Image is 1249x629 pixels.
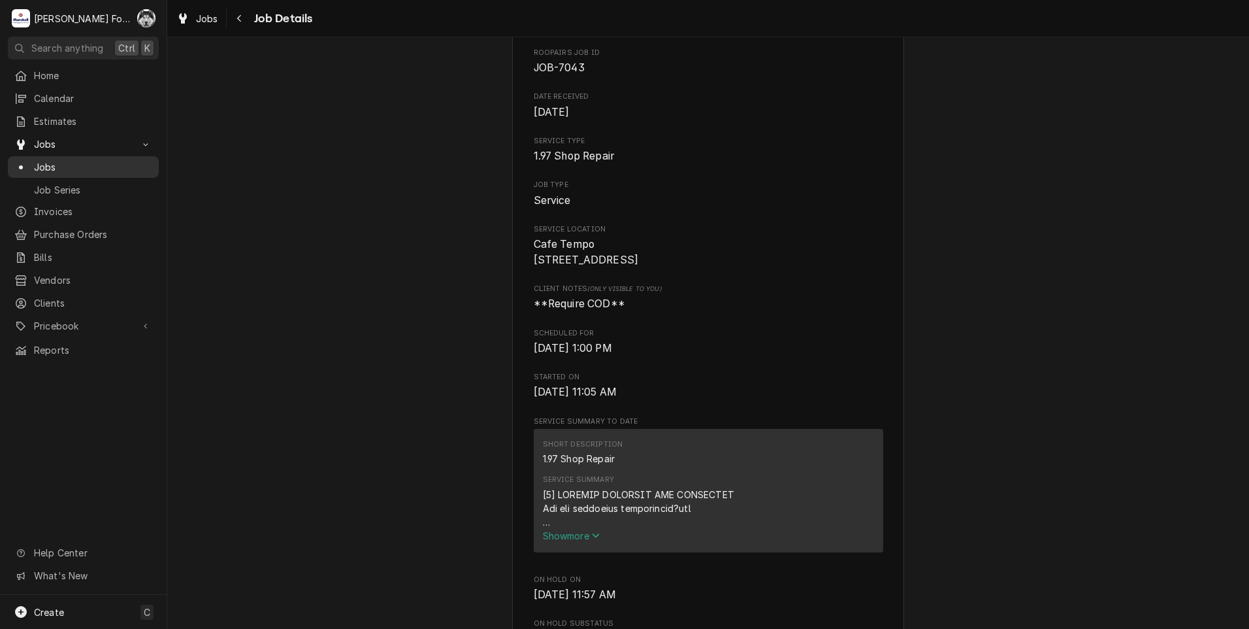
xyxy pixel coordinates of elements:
span: Service Type [534,148,883,164]
span: Started On [534,372,883,382]
span: Purchase Orders [34,228,152,241]
div: Date Received [534,92,883,120]
a: Clients [8,292,159,314]
div: Service Summary [543,475,614,485]
span: Service [534,194,571,207]
div: M [12,9,30,27]
a: Invoices [8,201,159,222]
span: On Hold SubStatus [534,619,883,629]
a: Purchase Orders [8,224,159,245]
a: Estimates [8,110,159,132]
span: Job Series [34,183,152,197]
span: Job Details [250,10,313,27]
div: [PERSON_NAME] Food Equipment Service [34,12,130,25]
span: Date Received [534,105,883,120]
span: Home [34,69,152,82]
span: Job Type [534,193,883,209]
div: Marshall Food Equipment Service's Avatar [12,9,30,27]
span: Help Center [34,546,151,560]
span: Pricebook [34,319,133,333]
span: [DATE] [534,106,570,118]
span: [DATE] 11:05 AM [534,386,617,398]
span: Jobs [34,160,152,174]
a: Vendors [8,269,159,291]
a: Go to Jobs [8,133,159,155]
div: 1.97 Shop Repair [543,452,615,466]
a: Home [8,65,159,86]
div: On Hold On [534,575,883,603]
span: Invoices [34,205,152,218]
button: Search anythingCtrlK [8,37,159,59]
div: [5] LOREMIP DOLORSIT AME CONSECTET Adi eli seddoeius temporincid?utl Etdo magna ali eni admi ve q... [543,488,819,529]
span: Vendors [34,273,152,287]
span: JOB-7043 [534,61,585,74]
span: Create [34,607,64,618]
span: Bills [34,250,152,264]
div: Chris Murphy (103)'s Avatar [137,9,155,27]
span: Roopairs Job ID [534,48,883,58]
span: K [144,41,150,55]
div: [object Object] [534,284,883,312]
a: Jobs [8,156,159,178]
span: Ctrl [118,41,135,55]
span: Cafe Tempo [STREET_ADDRESS] [534,238,639,266]
span: [DATE] 1:00 PM [534,342,612,354]
span: Client Notes [534,284,883,294]
span: Service Type [534,136,883,146]
span: On Hold On [534,587,883,603]
a: Go to Pricebook [8,315,159,337]
span: [DATE] 11:57 AM [534,588,616,601]
div: Scheduled For [534,328,883,356]
span: Service Summary To Date [534,416,883,427]
div: Service Summary To Date [534,416,883,559]
span: (Only Visible to You) [587,285,661,292]
div: Started On [534,372,883,400]
span: Show more [543,530,600,541]
span: Date Received [534,92,883,102]
a: Bills [8,246,159,268]
span: Roopairs Job ID [534,60,883,76]
a: Go to What's New [8,565,159,586]
span: Service Location [534,224,883,235]
span: Jobs [34,137,133,151]
button: Showmore [543,529,819,543]
a: Go to Help Center [8,542,159,564]
span: Estimates [34,114,152,128]
span: Calendar [34,92,152,105]
a: Reports [8,339,159,361]
div: Service Type [534,136,883,164]
span: Started On [534,384,883,400]
div: Service Summary [534,429,883,558]
span: Scheduled For [534,341,883,356]
div: Roopairs Job ID [534,48,883,76]
span: Jobs [196,12,218,25]
span: On Hold On [534,575,883,585]
a: Calendar [8,88,159,109]
div: Service Location [534,224,883,268]
div: Short Description [543,439,623,450]
span: 1.97 Shop Repair [534,150,615,162]
span: Scheduled For [534,328,883,339]
a: Job Series [8,179,159,201]
span: Job Type [534,180,883,190]
span: Service Location [534,237,883,267]
span: Search anything [31,41,103,55]
span: [object Object] [534,296,883,312]
div: Job Type [534,180,883,208]
button: Navigate back [229,8,250,29]
span: C [144,605,150,619]
span: Clients [34,296,152,310]
div: C( [137,9,155,27]
a: Jobs [171,8,223,29]
span: What's New [34,569,151,583]
span: Reports [34,343,152,357]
